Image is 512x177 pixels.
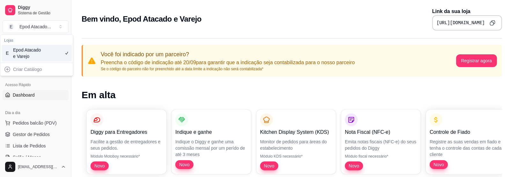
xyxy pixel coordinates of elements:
[260,128,332,136] p: Kitchen Display System (KDS)
[0,63,73,76] div: Suggestions
[431,161,447,168] span: Novo
[345,139,417,151] p: Emita notas fiscais (NFC-e) do seus pedidos do Diggy
[346,163,362,169] span: Novo
[345,128,417,136] p: Nota Fiscal (NFC-e)
[456,54,497,67] button: Registrar agora
[260,139,332,151] p: Monitor de pedidos para áreas do estabelecimento
[82,14,201,24] h2: Bem vindo, Epod Atacado e Varejo
[175,128,247,136] p: Indique e ganhe
[101,50,355,59] p: Você foi indicado por um parceiro?
[82,89,502,101] h1: Em alta
[3,159,69,174] button: [EMAIL_ADDRESS][DOMAIN_NAME]
[432,8,502,15] p: Link da sua loja
[3,118,69,128] button: Pedidos balcão (PDV)
[19,24,51,30] div: Epod Atacado ...
[101,66,355,71] p: Se o código do parceiro não for preenchido até a data limite a indicação não será contabilizada*
[487,18,498,28] button: Copy to clipboard
[2,36,72,45] div: Lojas
[3,108,69,118] div: Dia a dia
[430,128,502,136] p: Controle de Fiado
[91,154,163,159] p: Módulo Motoboy necessário*
[3,152,69,162] a: Salão / Mesas
[18,5,66,10] span: Diggy
[430,139,502,158] p: Registre as suas vendas em fiado e tenha o controle das contas de cada cliente
[87,110,166,174] button: Diggy para EntregadoresFacilite a gestão de entregadores e seus pedidos.Módulo Motoboy necessário...
[18,10,66,16] span: Sistema de Gestão
[91,139,163,151] p: Facilite a gestão de entregadores e seus pedidos.
[13,154,41,160] span: Salão / Mesas
[101,59,355,66] p: Preencha o código de indicação até 20/09 para garantir que a indicação seja contabilizada para o ...
[3,90,69,100] a: Dashboard
[3,3,69,18] a: DiggySistema de Gestão
[426,110,506,174] button: Controle de FiadoRegistre as suas vendas em fiado e tenha o controle das contas de cada clienteNovo
[0,35,73,63] div: Suggestions
[175,139,247,158] p: Indique o Diggy e ganhe uma comissão mensal por um perído de até 3 meses
[3,20,69,33] button: Select a team
[177,161,192,168] span: Novo
[345,154,417,159] p: Módulo fiscal necessário*
[13,92,35,98] span: Dashboard
[13,131,50,138] span: Gestor de Pedidos
[3,80,69,90] div: Acesso Rápido
[8,24,14,30] span: E
[3,141,69,151] a: Lista de Pedidos
[256,110,336,174] button: Kitchen Display System (KDS)Monitor de pedidos para áreas do estabelecimentoMódulo KDS necessário...
[13,47,42,59] div: Epod Atacado e Varejo
[13,143,46,149] span: Lista de Pedidos
[18,164,58,169] span: [EMAIL_ADDRESS][DOMAIN_NAME]
[3,129,69,140] a: Gestor de Pedidos
[92,163,107,169] span: Novo
[4,50,11,56] span: E
[437,20,485,26] pre: [URL][DOMAIN_NAME]
[13,120,57,126] span: Pedidos balcão (PDV)
[260,154,332,159] p: Módulo KDS necessário*
[261,163,277,169] span: Novo
[341,110,421,174] button: Nota Fiscal (NFC-e)Emita notas fiscais (NFC-e) do seus pedidos do DiggyMódulo fiscal necessário*Novo
[91,128,163,136] p: Diggy para Entregadores
[172,110,251,174] button: Indique e ganheIndique o Diggy e ganhe uma comissão mensal por um perído de até 3 mesesNovo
